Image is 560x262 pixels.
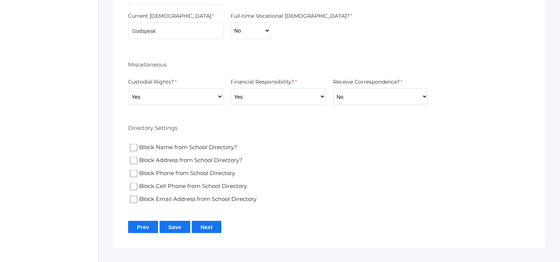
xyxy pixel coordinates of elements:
[130,183,137,190] input: Block Cell Phone from School Directory
[128,221,158,233] input: Prev
[130,157,137,164] input: Block Address from School Directory?
[231,78,294,86] label: Financial Responsibility?
[128,124,177,131] h6: Directory Settings
[137,143,238,152] span: Block Name from School Directory?
[128,78,174,86] label: Custodial Rights?
[160,221,190,233] input: Save
[192,221,222,233] input: Next
[130,196,137,203] input: Block Email Address from School Directory
[137,195,257,204] span: Block Email Address from School Directory
[137,156,243,165] span: Block Address from School Directory?
[231,12,349,20] label: Full-time Vocational [DEMOGRAPHIC_DATA]?
[128,12,211,20] label: Current [DEMOGRAPHIC_DATA]
[333,78,400,86] label: Receive Correspondence?
[137,182,248,191] span: Block Cell Phone from School Directory
[137,169,236,178] span: Block Phone from School Directory
[128,61,167,68] h6: Miscellaneous
[130,144,137,151] input: Block Name from School Directory?
[130,170,137,177] input: Block Phone from School Directory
